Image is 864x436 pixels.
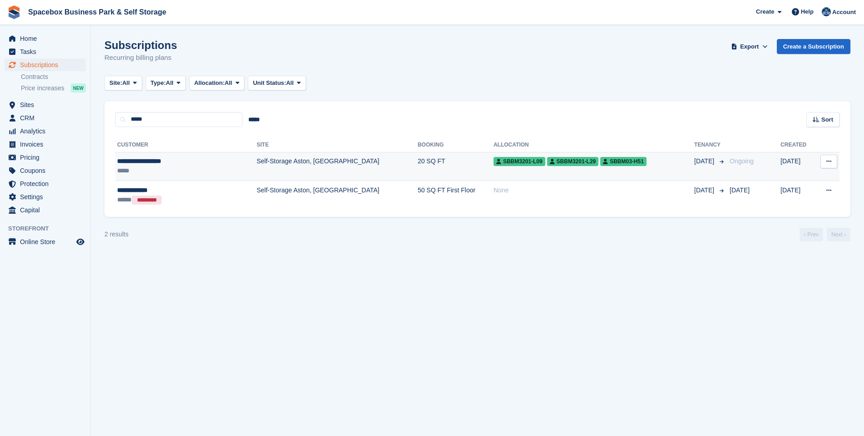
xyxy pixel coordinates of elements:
[25,5,170,20] a: Spacebox Business Park & Self Storage
[20,164,74,177] span: Coupons
[5,112,86,124] a: menu
[418,152,494,181] td: 20 SQ FT
[146,76,186,91] button: Type: All
[780,181,815,210] td: [DATE]
[418,181,494,210] td: 50 SQ FT First Floor
[20,177,74,190] span: Protection
[798,228,852,241] nav: Page
[20,151,74,164] span: Pricing
[5,32,86,45] a: menu
[740,42,759,51] span: Export
[75,236,86,247] a: Preview store
[800,228,823,241] a: Previous
[801,7,814,16] span: Help
[21,83,86,93] a: Price increases NEW
[730,157,754,165] span: Ongoing
[20,125,74,137] span: Analytics
[21,84,64,93] span: Price increases
[5,45,86,58] a: menu
[104,76,142,91] button: Site: All
[20,59,74,71] span: Subscriptions
[777,39,850,54] a: Create a Subscription
[104,53,177,63] p: Recurring billing plans
[5,138,86,151] a: menu
[780,152,815,181] td: [DATE]
[8,224,90,233] span: Storefront
[494,157,545,166] span: SBBM3201-L09
[5,59,86,71] a: menu
[756,7,774,16] span: Create
[694,157,716,166] span: [DATE]
[151,78,166,88] span: Type:
[5,204,86,216] a: menu
[20,138,74,151] span: Invoices
[104,230,128,239] div: 2 results
[832,8,856,17] span: Account
[5,191,86,203] a: menu
[5,164,86,177] a: menu
[20,45,74,58] span: Tasks
[694,138,726,152] th: Tenancy
[694,186,716,195] span: [DATE]
[494,138,694,152] th: Allocation
[5,235,86,248] a: menu
[822,7,831,16] img: Daud
[122,78,130,88] span: All
[20,32,74,45] span: Home
[257,181,418,210] td: Self-Storage Aston, [GEOGRAPHIC_DATA]
[821,115,833,124] span: Sort
[20,191,74,203] span: Settings
[71,83,86,93] div: NEW
[730,186,750,194] span: [DATE]
[189,76,245,91] button: Allocation: All
[5,125,86,137] a: menu
[109,78,122,88] span: Site:
[730,39,770,54] button: Export
[780,138,815,152] th: Created
[115,138,257,152] th: Customer
[827,228,850,241] a: Next
[286,78,294,88] span: All
[494,186,694,195] div: None
[225,78,232,88] span: All
[600,157,647,166] span: SBBM03-H51
[7,5,21,19] img: stora-icon-8386f47178a22dfd0bd8f6a31ec36ba5ce8667c1dd55bd0f319d3a0aa187defe.svg
[418,138,494,152] th: Booking
[248,76,306,91] button: Unit Status: All
[104,39,177,51] h1: Subscriptions
[20,98,74,111] span: Sites
[5,177,86,190] a: menu
[20,112,74,124] span: CRM
[5,151,86,164] a: menu
[166,78,173,88] span: All
[194,78,225,88] span: Allocation:
[547,157,599,166] span: SBBM3201-L29
[20,235,74,248] span: Online Store
[21,73,86,81] a: Contracts
[257,138,418,152] th: Site
[253,78,286,88] span: Unit Status:
[5,98,86,111] a: menu
[257,152,418,181] td: Self-Storage Aston, [GEOGRAPHIC_DATA]
[20,204,74,216] span: Capital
